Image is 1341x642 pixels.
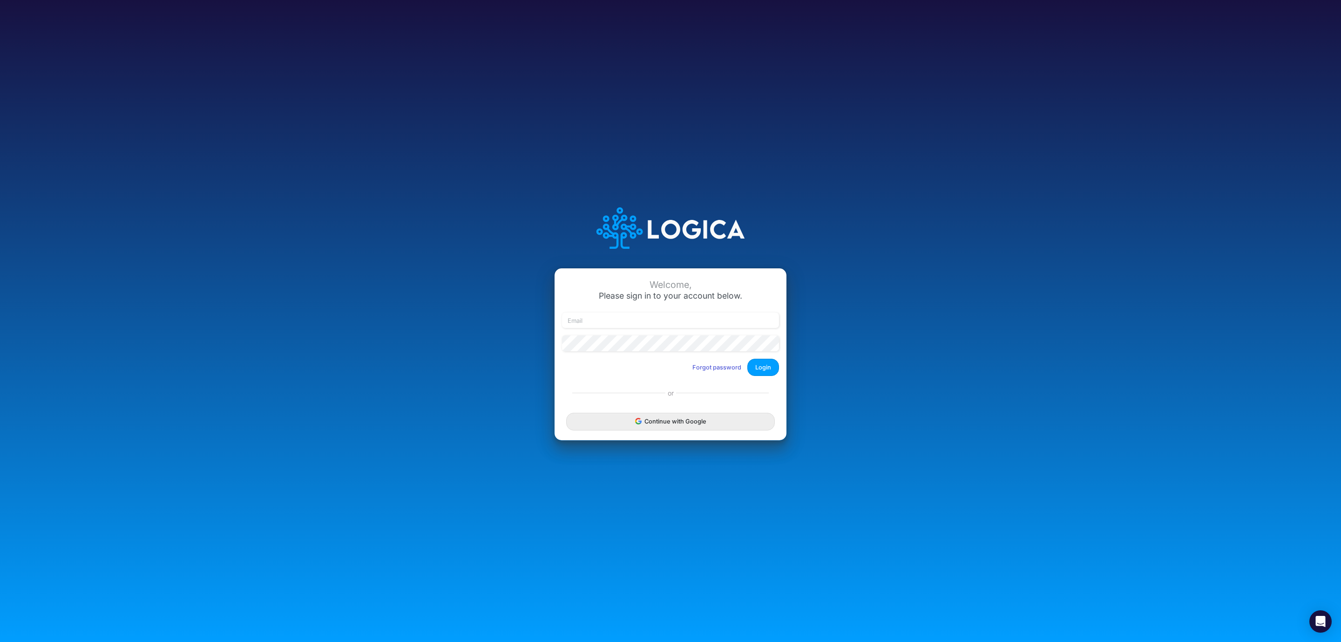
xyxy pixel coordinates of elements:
button: Forgot password [686,360,747,375]
div: Open Intercom Messenger [1309,610,1332,633]
span: Please sign in to your account below. [599,291,742,301]
div: Welcome, [562,280,779,290]
input: Email [562,313,779,328]
button: Continue with Google [566,413,775,430]
button: Login [747,359,779,376]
